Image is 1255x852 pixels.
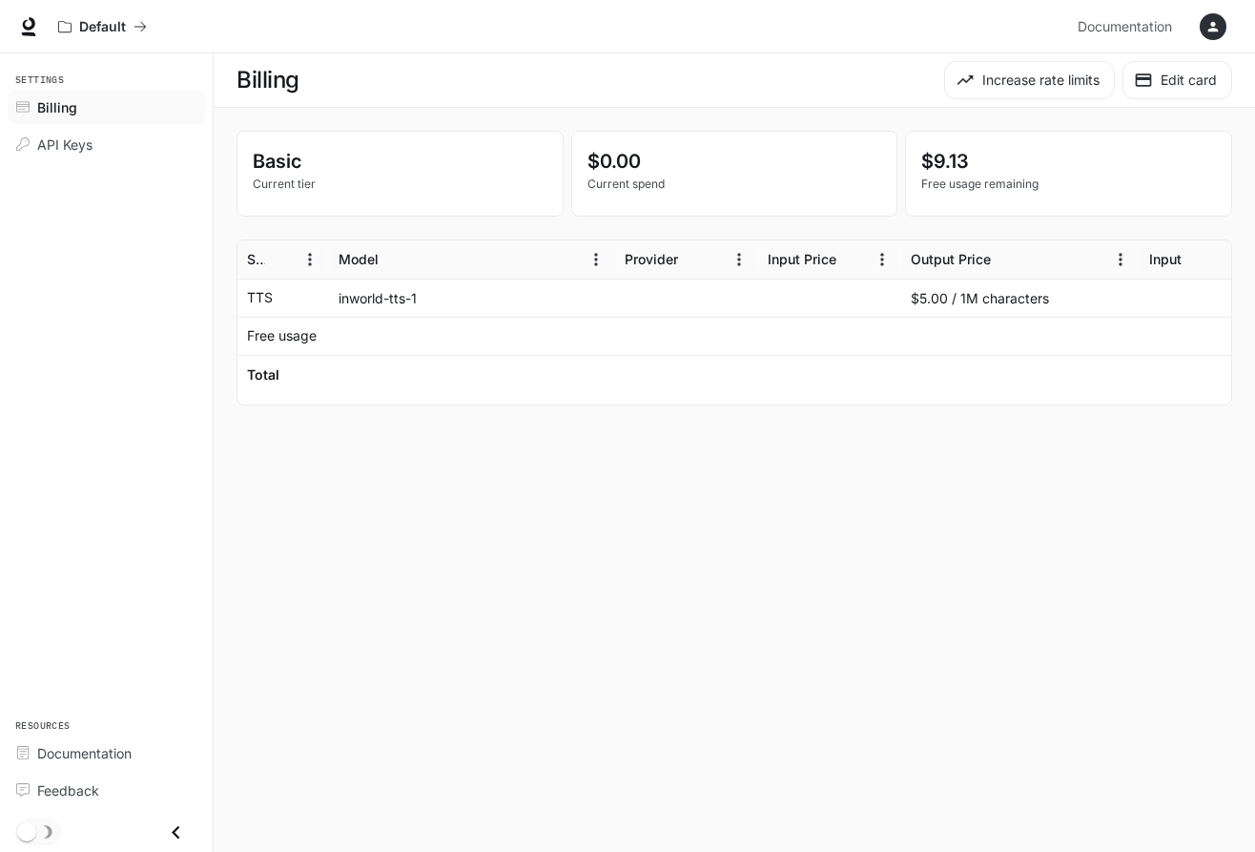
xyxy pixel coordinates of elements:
div: Model [339,251,379,267]
span: API Keys [37,135,93,155]
div: Input Price [768,251,836,267]
a: Documentation [8,737,205,770]
button: Sort [993,245,1021,274]
h1: Billing [237,61,299,99]
span: Billing [37,97,77,117]
button: Menu [1221,245,1249,274]
div: $5.00 / 1M characters [901,279,1140,317]
p: Current spend [587,176,882,193]
button: Menu [296,245,324,274]
div: inworld-tts-1 [329,279,615,317]
p: Current tier [253,176,547,193]
button: Menu [1106,245,1135,274]
button: All workspaces [50,8,155,46]
button: Menu [582,245,610,274]
button: Menu [868,245,896,274]
p: Free usage [247,326,317,345]
div: Output Price [911,251,991,267]
div: Provider [625,251,678,267]
button: Close drawer [154,813,197,852]
button: Menu [725,245,753,274]
div: Service [247,251,265,267]
span: Dark mode toggle [17,821,36,842]
p: $9.13 [921,147,1216,176]
span: Documentation [1078,15,1172,39]
button: Increase rate limits [944,61,1115,99]
a: Feedback [8,774,205,807]
p: Free usage remaining [921,176,1216,193]
p: TTS [247,288,273,307]
button: Sort [381,245,409,274]
span: Feedback [37,780,99,800]
a: Billing [8,91,205,124]
button: Sort [267,245,296,274]
a: API Keys [8,128,205,161]
button: Edit card [1122,61,1232,99]
button: Sort [1183,245,1212,274]
button: Sort [680,245,709,274]
p: $0.00 [587,147,882,176]
h6: Total [247,365,279,384]
button: Sort [838,245,867,274]
span: Documentation [37,743,132,763]
a: Documentation [1070,8,1186,46]
p: Basic [253,147,547,176]
div: Input [1149,251,1182,267]
p: Default [79,19,126,35]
